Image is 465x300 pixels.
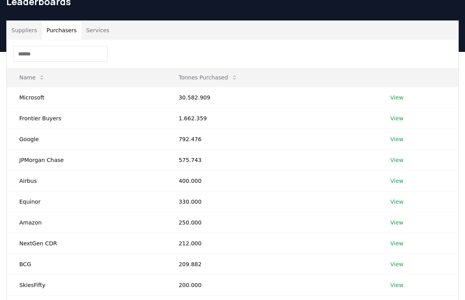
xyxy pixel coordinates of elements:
[166,170,378,191] td: 400.000
[7,191,166,212] td: Equinor
[390,135,403,143] a: View
[166,254,378,274] td: 209.882
[7,170,166,191] td: Airbus
[7,21,42,40] button: Suppliers
[13,70,51,85] button: Name
[166,233,378,254] td: 212.000
[390,260,403,268] a: View
[390,281,403,289] a: View
[166,274,378,295] td: 200.000
[172,70,244,85] button: Tonnes Purchased
[166,108,378,129] td: 1.662.359
[390,94,403,101] a: View
[166,191,378,212] td: 330.000
[7,254,166,274] td: BCG
[390,198,403,206] a: View
[7,129,166,149] td: Google
[7,108,166,129] td: Frontier Buyers
[166,212,378,233] td: 250.000
[7,233,166,254] td: NextGen CDR
[390,114,403,122] a: View
[7,149,166,170] td: JPMorgan Chase
[390,239,403,247] a: View
[7,212,166,233] td: Amazon
[7,87,166,108] td: Microsoft
[166,149,378,170] td: 575.743
[82,21,114,40] button: Services
[166,129,378,149] td: 792.476
[390,156,403,164] a: View
[390,177,403,185] a: View
[7,274,166,295] td: SkiesFifty
[390,219,403,226] a: View
[42,21,82,40] button: Purchasers
[166,87,378,108] td: 30.582.909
